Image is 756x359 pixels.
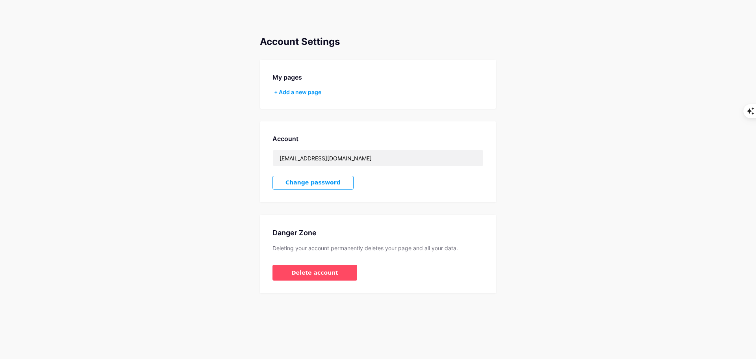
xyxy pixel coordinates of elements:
[272,73,484,82] div: My pages
[285,179,341,186] span: Change password
[260,36,496,47] div: Account Settings
[272,134,484,143] div: Account
[273,150,483,166] input: Email
[272,176,354,190] button: Change password
[272,265,357,281] button: Delete account
[291,269,338,277] span: Delete account
[272,227,484,238] div: Danger Zone
[272,244,484,252] div: Deleting your account permanently deletes your page and all your data.
[274,88,484,96] div: + Add a new page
